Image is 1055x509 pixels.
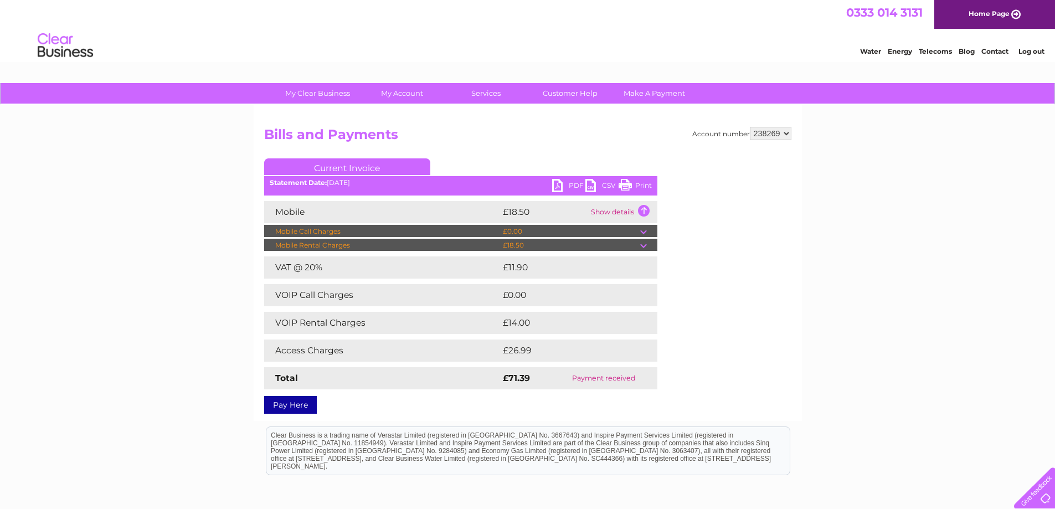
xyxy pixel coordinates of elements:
[500,256,633,279] td: £11.90
[264,396,317,414] a: Pay Here
[981,47,1008,55] a: Contact
[500,239,640,252] td: £18.50
[550,367,657,389] td: Payment received
[500,284,632,306] td: £0.00
[264,340,500,362] td: Access Charges
[264,284,500,306] td: VOIP Call Charges
[1018,47,1044,55] a: Log out
[503,373,530,383] strong: £71.39
[919,47,952,55] a: Telecoms
[272,83,363,104] a: My Clear Business
[619,179,652,195] a: Print
[846,6,923,19] a: 0333 014 3131
[609,83,700,104] a: Make A Payment
[692,127,791,140] div: Account number
[500,312,635,334] td: £14.00
[888,47,912,55] a: Energy
[585,179,619,195] a: CSV
[440,83,532,104] a: Services
[264,312,500,334] td: VOIP Rental Charges
[264,256,500,279] td: VAT @ 20%
[37,29,94,63] img: logo.png
[264,239,500,252] td: Mobile Rental Charges
[500,340,636,362] td: £26.99
[270,178,327,187] b: Statement Date:
[500,201,588,223] td: £18.50
[500,225,640,238] td: £0.00
[959,47,975,55] a: Blog
[860,47,881,55] a: Water
[264,179,657,187] div: [DATE]
[588,201,657,223] td: Show details
[264,225,500,238] td: Mobile Call Charges
[264,201,500,223] td: Mobile
[266,6,790,54] div: Clear Business is a trading name of Verastar Limited (registered in [GEOGRAPHIC_DATA] No. 3667643...
[552,179,585,195] a: PDF
[275,373,298,383] strong: Total
[264,127,791,148] h2: Bills and Payments
[356,83,447,104] a: My Account
[524,83,616,104] a: Customer Help
[264,158,430,175] a: Current Invoice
